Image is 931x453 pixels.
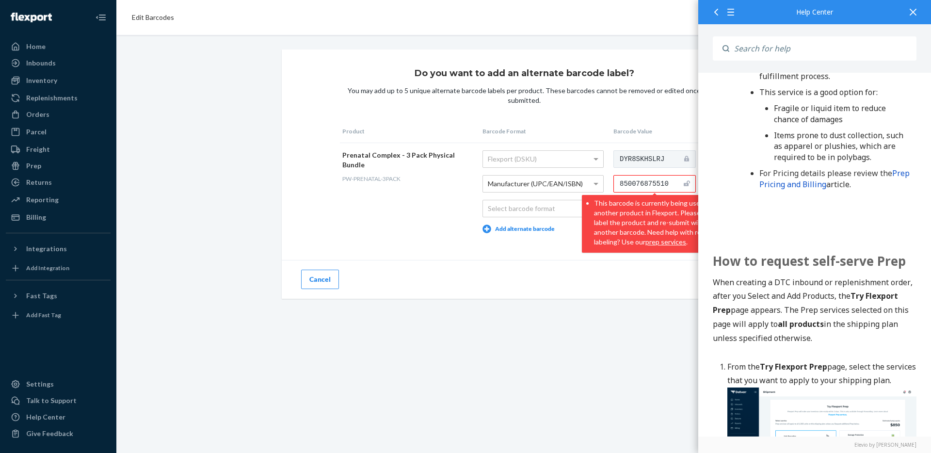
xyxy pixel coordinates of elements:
th: Barcode Format [480,120,611,143]
a: Home [6,39,111,54]
div: Prenatal Complex - 3 Pack Physical Bundle [342,150,473,170]
div: Integrations [26,244,67,254]
div: Parcel [26,127,47,137]
div: Fast Tags [26,291,57,301]
span: Manufacturer (UPC/EAN/ISBN) [488,179,583,188]
div: Help Center [713,9,916,16]
span: Unit barcoding [15,335,101,351]
a: Parcel [6,124,111,140]
a: Returns [6,175,111,190]
div: You may add up to 5 unique alternate barcode labels per product. These barcodes cannot be removed... [340,86,708,105]
button: Give Feedback [6,426,111,441]
div: Reporting [26,195,59,205]
a: Request additional Prep [96,222,184,233]
span: PW-PRENATAL-3PACK [342,175,401,182]
div: Give Feedback [26,429,73,438]
a: Elevio by [PERSON_NAME] [713,441,916,448]
span: You can use Flexport Prep if creating a Forwarding or DTC Replenishment Plan. Creating an inbound... [15,82,218,148]
div: Talk to Support [26,396,77,405]
img: Illustrations.png [18,380,39,411]
div: Orders [26,110,49,119]
a: Freight [6,142,111,157]
button: Close Navigation [91,8,111,27]
a: Replenishments [6,90,111,106]
div: Add Integration [26,264,69,272]
a: Orders [6,107,111,122]
span: Edit Barcodes [132,13,174,21]
ol: breadcrumbs [124,5,182,30]
button: Talk to Support [6,393,111,408]
font: article and follow the instructions to create a ticket with Support with the required information. [15,222,209,261]
span: Chat [23,7,43,16]
a: Inventory [6,73,111,88]
div: Prep [26,161,41,171]
li: This barcode is currently being used by another product in Flexport. Please re-label the product ... [594,196,722,247]
a: Billing [6,210,111,225]
div: Settings [26,379,54,389]
div: Home [26,42,46,51]
a: Settings [6,376,111,392]
div: Billing [26,212,46,222]
input: Search [729,36,916,61]
div: Freight [26,145,50,154]
a: Prep [6,158,111,174]
a: Add Integration [6,260,111,276]
div: Add Fast Tag [26,311,61,319]
div: Flexport (DSKU) [483,151,603,167]
h1: Do you want to add an alternate barcode label? [340,69,708,79]
div: Help Center [26,412,65,422]
div: Inbounds [26,58,56,68]
a: Inbounds [6,55,111,71]
img: Flexport logo [11,13,52,22]
button: Cancel [301,270,339,289]
button: Integrations [6,241,111,257]
div: 910 Requesting Barcoding, Bagging, and Damage Protection Prep [15,19,218,68]
div: Inventory [26,76,57,85]
div: Returns [26,178,52,187]
a: Add Fast Tag [6,307,111,323]
button: prep services [645,237,686,247]
a: Help Center [6,409,111,425]
div: Replenishments [26,93,78,103]
span: Self-Serve Prep Types [15,306,148,324]
span: For more customized Prep services, such as kitting, special labeling, preparing specific/partial ... [15,180,204,233]
a: Reporting [6,192,111,208]
span: The Flexport team will print 1 x 2 5/8 inch unit barcode labels, apply them to your units, and en... [61,385,214,440]
button: Fast Tags [6,288,111,304]
th: Barcode Value [611,120,708,143]
th: Product [340,120,480,143]
button: Add alternate barcode [482,225,555,233]
span: For barcoding units, damage protection and bagging protection this can be done self-serve. [15,166,205,191]
div: Select barcode format [483,200,603,217]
